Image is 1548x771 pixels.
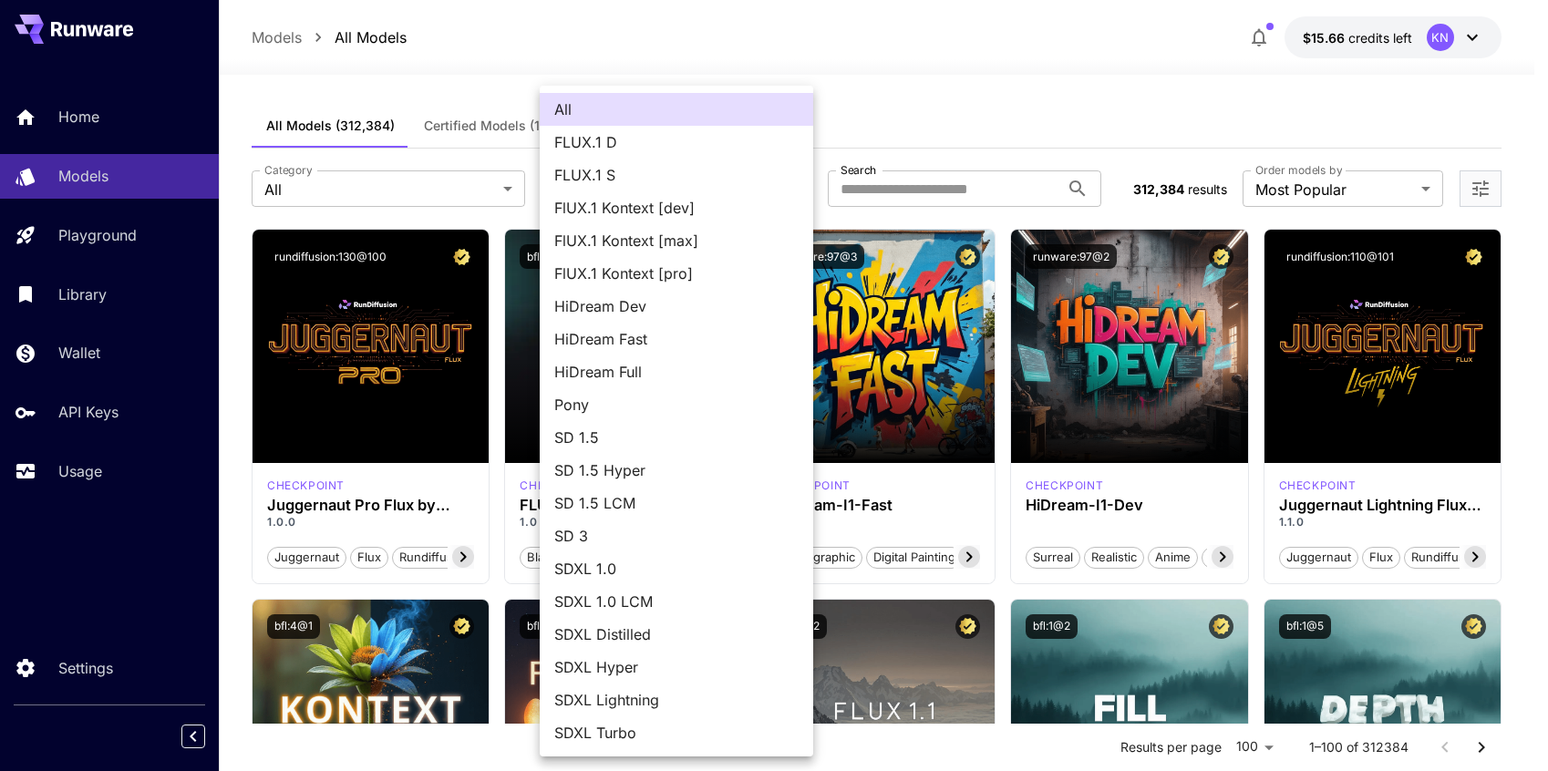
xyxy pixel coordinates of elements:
span: HiDream Full [554,361,799,383]
span: Pony [554,394,799,416]
span: SDXL 1.0 LCM [554,591,799,612]
span: SDXL Lightning [554,689,799,711]
span: SDXL Turbo [554,722,799,744]
span: SD 1.5 [554,427,799,448]
span: SD 1.5 LCM [554,492,799,514]
span: HiDream Dev [554,295,799,317]
span: SD 3 [554,525,799,547]
span: FLUX.1 S [554,164,799,186]
span: FLUX.1 D [554,131,799,153]
span: FlUX.1 Kontext [dev] [554,197,799,219]
span: SDXL Hyper [554,656,799,678]
span: SDXL Distilled [554,623,799,645]
span: FlUX.1 Kontext [max] [554,230,799,252]
span: FlUX.1 Kontext [pro] [554,262,799,284]
span: SD 1.5 Hyper [554,459,799,481]
span: SDXL 1.0 [554,558,799,580]
span: HiDream Fast [554,328,799,350]
span: All [554,98,799,120]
